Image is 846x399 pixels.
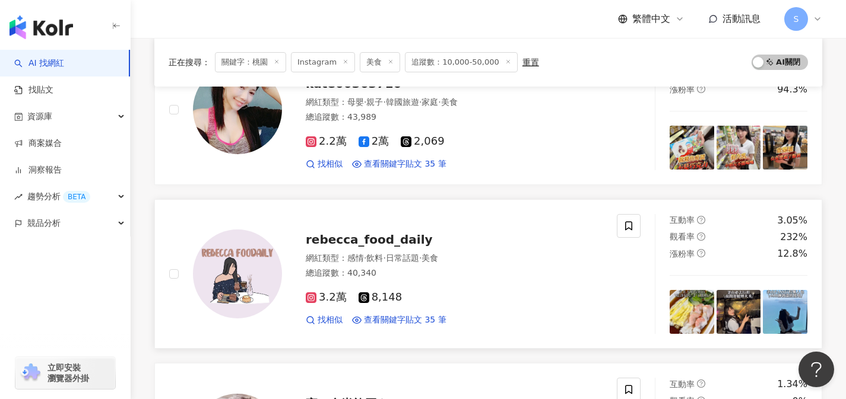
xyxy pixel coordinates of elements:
[47,362,89,384] span: 立即安裝 瀏覽器外掛
[777,378,807,391] div: 1.34%
[799,352,834,387] iframe: Help Scout Beacon - Open
[383,253,385,263] span: ·
[670,232,695,241] span: 觀看率
[193,65,282,154] img: KOL Avatar
[777,214,807,227] div: 3.05%
[14,193,23,201] span: rise
[383,97,385,107] span: ·
[306,158,343,170] a: 找相似
[27,210,61,237] span: 競品分析
[717,126,761,170] img: post-image
[154,34,822,184] a: KOL Avatar顏[PERSON_NAME] [PERSON_NAME] Yenkate00363716網紅類型：母嬰·親子·韓國旅遊·家庭·美食總追蹤數：43,9892.2萬2萬2,069...
[360,52,400,72] span: 美食
[19,363,42,382] img: chrome extension
[670,85,695,94] span: 漲粉率
[697,85,705,93] span: question-circle
[359,135,389,148] span: 2萬
[9,15,73,39] img: logo
[364,253,366,263] span: ·
[670,126,714,170] img: post-image
[347,253,364,263] span: 感情
[291,52,355,72] span: Instagram
[763,290,807,334] img: post-image
[27,103,52,130] span: 資源庫
[763,126,807,170] img: post-image
[717,290,761,334] img: post-image
[364,314,446,326] span: 查看關鍵字貼文 35 筆
[364,97,366,107] span: ·
[306,111,603,123] div: 總追蹤數 ： 43,989
[366,97,383,107] span: 親子
[318,158,343,170] span: 找相似
[14,164,62,176] a: 洞察報告
[670,215,695,225] span: 互動率
[14,138,62,149] a: 商案媒合
[780,231,807,244] div: 232%
[777,83,807,96] div: 94.3%
[422,253,438,263] span: 美食
[697,232,705,241] span: question-circle
[670,249,695,258] span: 漲粉率
[522,58,539,67] div: 重置
[215,52,286,72] span: 關鍵字：桃園
[386,253,419,263] span: 日常話題
[27,183,90,210] span: 趨勢分析
[318,314,343,326] span: 找相似
[422,97,438,107] span: 家庭
[306,314,343,326] a: 找相似
[670,379,695,389] span: 互動率
[154,199,822,349] a: KOL Avatarrebecca_food_daily網紅類型：感情·飲料·日常話題·美食總追蹤數：40,3403.2萬8,148找相似查看關鍵字貼文 35 筆互動率question-circ...
[723,13,761,24] span: 活動訊息
[306,267,603,279] div: 總追蹤數 ： 40,340
[306,253,603,264] div: 網紅類型 ：
[63,191,90,203] div: BETA
[419,253,422,263] span: ·
[306,291,347,304] span: 3.2萬
[306,97,603,108] div: 網紅類型 ：
[14,58,64,69] a: searchAI 找網紅
[364,158,446,170] span: 查看關鍵字貼文 35 筆
[193,229,282,318] img: KOL Avatar
[670,290,714,334] img: post-image
[352,314,446,326] a: 查看關鍵字貼文 35 筆
[352,158,446,170] a: 查看關鍵字貼文 35 筆
[169,58,210,67] span: 正在搜尋 ：
[697,379,705,388] span: question-circle
[438,97,441,107] span: ·
[697,249,705,257] span: question-circle
[697,216,705,224] span: question-circle
[794,12,799,25] span: S
[401,135,445,148] span: 2,069
[386,97,419,107] span: 韓國旅遊
[777,247,807,260] div: 12.8%
[15,357,115,389] a: chrome extension立即安裝 瀏覽器外掛
[632,12,670,25] span: 繁體中文
[441,97,458,107] span: 美食
[359,291,403,304] span: 8,148
[14,84,53,96] a: 找貼文
[306,232,433,247] span: rebecca_food_daily
[347,97,364,107] span: 母嬰
[419,97,422,107] span: ·
[366,253,383,263] span: 飲料
[306,135,347,148] span: 2.2萬
[405,52,518,72] span: 追蹤數：10,000-50,000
